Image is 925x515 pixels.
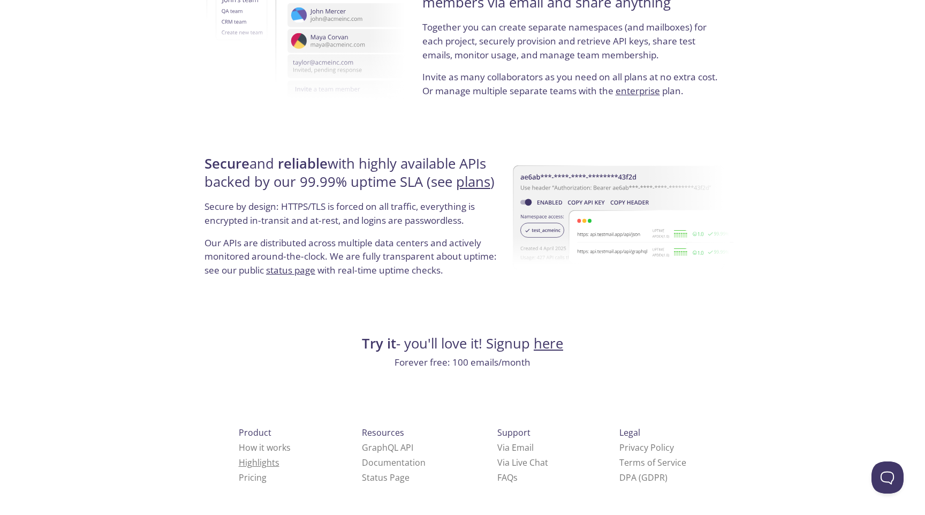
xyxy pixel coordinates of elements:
[619,457,686,468] a: Terms of Service
[204,200,503,236] p: Secure by design: HTTPS/TLS is forced on all traffic, everything is encrypted in-transit and at-r...
[239,442,291,453] a: How it works
[616,85,660,97] a: enterprise
[278,154,328,173] strong: reliable
[204,155,503,200] h4: and with highly available APIs backed by our 99.99% uptime SLA (see )
[513,472,518,483] span: s
[534,334,563,353] a: here
[422,70,721,97] p: Invite as many collaborators as you need on all plans at no extra cost. Or manage multiple separa...
[201,355,724,369] p: Forever free: 100 emails/month
[362,334,396,353] strong: Try it
[619,472,668,483] a: DPA (GDPR)
[204,236,503,286] p: Our APIs are distributed across multiple data centers and actively monitored around-the-clock. We...
[239,457,279,468] a: Highlights
[266,264,315,276] a: status page
[422,20,721,70] p: Together you can create separate namespaces (and mailboxes) for each project, securely provision ...
[497,442,534,453] a: Via Email
[871,461,904,494] iframe: Help Scout Beacon - Open
[497,427,530,438] span: Support
[201,335,724,353] h4: - you'll love it! Signup
[619,427,640,438] span: Legal
[497,472,518,483] a: FAQ
[362,472,410,483] a: Status Page
[239,472,267,483] a: Pricing
[619,442,674,453] a: Privacy Policy
[513,132,734,304] img: uptime
[362,427,404,438] span: Resources
[362,457,426,468] a: Documentation
[239,427,271,438] span: Product
[497,457,548,468] a: Via Live Chat
[456,172,490,191] a: plans
[362,442,413,453] a: GraphQL API
[204,154,249,173] strong: Secure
